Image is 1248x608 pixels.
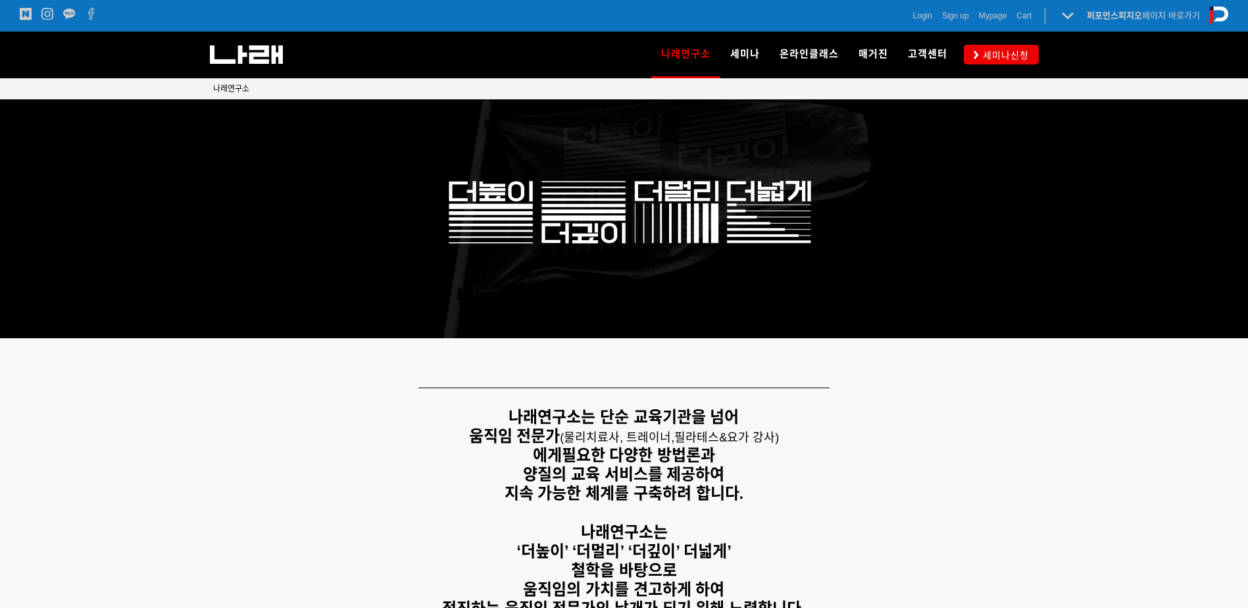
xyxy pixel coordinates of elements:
[720,32,770,78] a: 세미나
[651,32,720,78] a: 나래연구소
[1087,11,1142,20] strong: 퍼포먼스피지오
[564,431,674,444] span: 물리치료사, 트레이너,
[1016,9,1032,22] a: Cart
[516,542,732,560] strong: ‘더높이’ ‘더멀리’ ‘더깊이’ 더넓게’
[581,523,668,541] strong: 나래연구소는
[213,82,249,95] a: 나래연구소
[730,48,760,60] span: 세미나
[213,84,249,93] span: 나래연구소
[523,465,724,483] strong: 양질의 교육 서비스를 제공하여
[523,580,724,598] strong: 움직임의 가치를 견고하게 하여
[560,431,674,444] span: (
[913,9,932,22] a: Login
[979,49,1029,62] span: 세미나신청
[780,48,839,60] span: 온라인클래스
[505,484,743,502] strong: 지속 가능한 체계를 구축하려 합니다.
[979,9,1007,22] a: Mypage
[509,408,739,426] strong: 나래연구소는 단순 교육기관을 넘어
[1087,11,1200,20] a: 퍼포먼스피지오페이지 바로가기
[849,32,898,78] a: 매거진
[469,427,561,445] strong: 움직임 전문가
[661,43,711,64] span: 나래연구소
[898,32,957,78] a: 고객센터
[674,431,779,444] span: 필라테스&요가 강사)
[533,446,562,464] strong: 에게
[942,9,969,22] a: Sign up
[964,45,1039,64] a: 세미나신청
[770,32,849,78] a: 온라인클래스
[908,48,947,60] span: 고객센터
[562,446,715,464] strong: 필요한 다양한 방법론과
[859,48,888,60] span: 매거진
[571,561,677,579] strong: 철학을 바탕으로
